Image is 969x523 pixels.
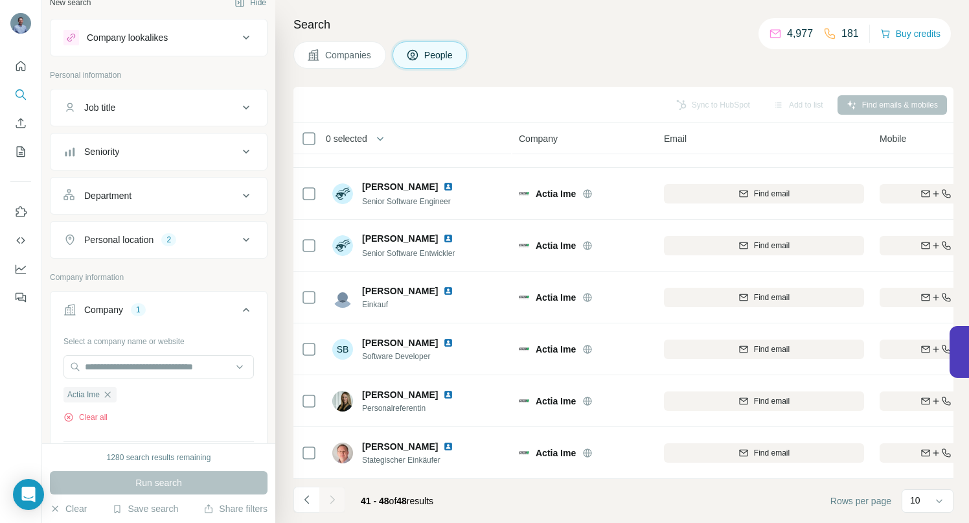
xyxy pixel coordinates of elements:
span: 48 [396,496,407,506]
img: LinkedIn logo [443,181,453,192]
button: Find email [664,236,864,255]
span: Actia Ime [536,343,576,356]
button: Job title [51,92,267,123]
img: LinkedIn logo [443,441,453,452]
span: [PERSON_NAME] [362,388,438,401]
span: Find email [754,343,790,355]
button: Clear [50,502,87,515]
span: Senior Software Entwickler [362,249,455,258]
span: [PERSON_NAME] [362,440,438,453]
button: Find email [664,288,864,307]
button: Use Surfe API [10,229,31,252]
img: Logo of Actia Ime [519,448,529,458]
button: Seniority [51,136,267,167]
span: [PERSON_NAME] [362,232,438,245]
span: results [361,496,433,506]
span: Actia Ime [536,395,576,408]
span: Find email [754,292,790,303]
button: Company1 [51,294,267,331]
button: Share filters [203,502,268,515]
button: Find email [664,391,864,411]
img: Logo of Actia Ime [519,240,529,251]
button: Personal location2 [51,224,267,255]
span: Mobile [880,132,906,145]
span: 0 selected [326,132,367,145]
button: Quick start [10,54,31,78]
span: Company [519,132,558,145]
img: Logo of Actia Ime [519,189,529,199]
div: 1280 search results remaining [107,452,211,463]
span: of [389,496,397,506]
span: Find email [754,395,790,407]
span: Actia Ime [536,447,576,459]
p: 10 [910,494,920,507]
button: Find email [664,184,864,203]
button: Use Surfe on LinkedIn [10,200,31,224]
span: Companies [325,49,372,62]
span: Stategischer Einkäufer [362,454,469,466]
div: Company [84,303,123,316]
span: Software Developer [362,351,469,362]
img: LinkedIn logo [443,233,453,244]
img: Avatar [332,391,353,412]
p: 181 [841,26,859,41]
img: Avatar [332,443,353,463]
button: Enrich CSV [10,111,31,135]
div: Select a company name or website [63,331,254,347]
img: Logo of Actia Ime [519,396,529,406]
span: Actia Ime [536,239,576,252]
button: Find email [664,443,864,463]
div: Seniority [84,145,119,158]
div: 1 [131,304,146,316]
div: Open Intercom Messenger [13,479,44,510]
p: Personal information [50,69,268,81]
div: Job title [84,101,115,114]
button: Department [51,180,267,211]
div: Department [84,189,131,202]
span: People [424,49,454,62]
button: Feedback [10,286,31,309]
div: 2 [161,234,176,246]
button: My lists [10,140,31,163]
span: Rows per page [830,494,891,507]
img: LinkedIn logo [443,389,453,400]
div: SB [332,339,353,360]
span: [PERSON_NAME] [362,285,438,297]
span: Senior Software Engineer [362,197,451,206]
p: 4,977 [787,26,813,41]
span: Find email [754,240,790,251]
button: Save search [112,502,178,515]
p: Company information [50,272,268,283]
span: Actia Ime [536,291,576,304]
div: Personal location [84,233,154,246]
button: Navigate to previous page [293,487,319,513]
img: Avatar [10,13,31,34]
img: Avatar [332,287,353,308]
div: Company lookalikes [87,31,168,44]
h4: Search [293,16,953,34]
span: Actia Ime [536,187,576,200]
button: Dashboard [10,257,31,281]
button: Find email [664,340,864,359]
img: Avatar [332,183,353,204]
span: Actia Ime [67,389,100,401]
span: 41 - 48 [361,496,389,506]
span: Find email [754,447,790,459]
span: Einkauf [362,299,469,310]
button: Search [10,83,31,106]
img: Avatar [332,235,353,256]
span: [PERSON_NAME] [362,180,438,193]
span: Find email [754,188,790,200]
button: Buy credits [880,25,940,43]
img: Logo of Actia Ime [519,344,529,354]
span: Email [664,132,687,145]
img: LinkedIn logo [443,338,453,348]
span: [PERSON_NAME] [362,336,438,349]
img: LinkedIn logo [443,286,453,296]
button: Clear all [63,412,108,423]
button: Company lookalikes [51,22,267,53]
span: Personalreferentin [362,402,469,414]
img: Logo of Actia Ime [519,292,529,303]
